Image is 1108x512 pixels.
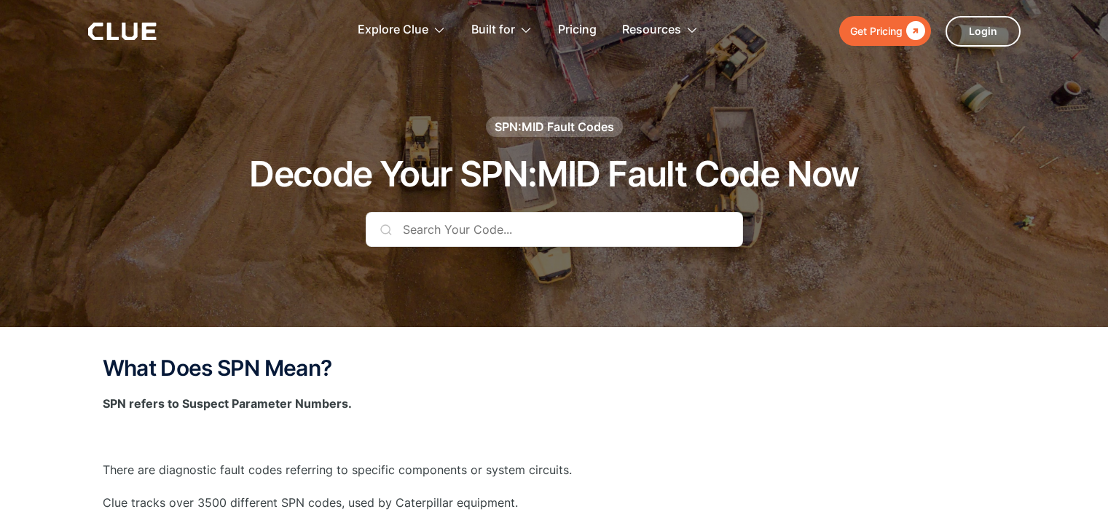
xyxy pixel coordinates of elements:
[103,356,1006,380] h2: What Does SPN Mean?
[850,22,903,40] div: Get Pricing
[103,428,1006,446] p: ‍
[903,22,925,40] div: 
[249,155,859,194] h1: Decode Your SPN:MID Fault Code Now
[366,212,743,247] input: Search Your Code...
[103,494,1006,512] p: Clue tracks over 3500 different SPN codes, used by Caterpillar equipment.
[103,461,1006,479] p: There are diagnostic fault codes referring to specific components or system circuits.
[471,7,515,53] div: Built for
[358,7,428,53] div: Explore Clue
[946,16,1021,47] a: Login
[103,396,352,411] strong: SPN refers to Suspect Parameter Numbers.
[558,7,597,53] a: Pricing
[622,7,681,53] div: Resources
[495,119,614,135] div: SPN:MID Fault Codes
[839,16,931,46] a: Get Pricing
